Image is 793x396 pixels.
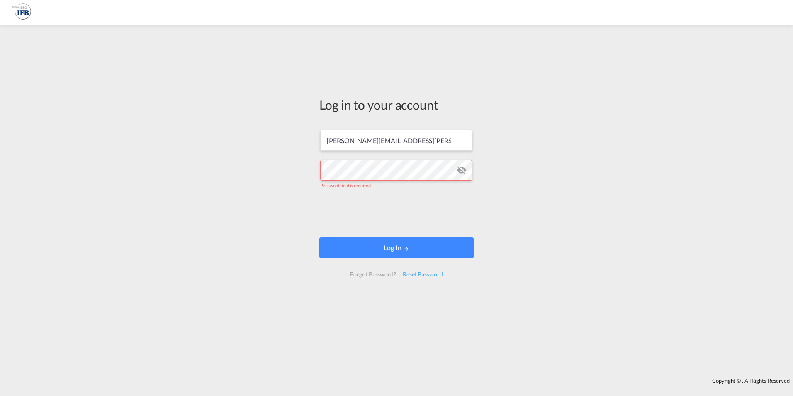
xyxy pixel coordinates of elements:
[457,165,467,175] md-icon: icon-eye-off
[333,197,460,229] iframe: reCAPTCHA
[399,267,446,282] div: Reset Password
[320,183,370,188] span: Password field is required
[347,267,399,282] div: Forgot Password?
[12,3,31,22] img: 1f261f00256b11eeaf3d89493e6660f9.png
[319,237,474,258] button: LOGIN
[319,96,474,113] div: Log in to your account
[320,130,472,151] input: Enter email/phone number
